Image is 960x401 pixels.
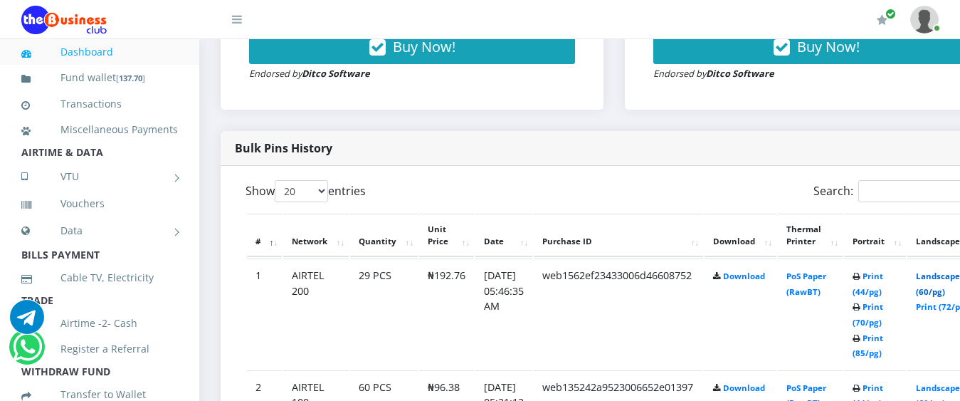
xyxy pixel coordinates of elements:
a: Data [21,213,178,249]
img: User [910,6,939,33]
td: ₦192.76 [419,259,474,369]
th: Portrait: activate to sort column ascending [844,214,906,258]
button: Buy Now! [249,30,575,64]
td: 29 PCS [350,259,418,369]
a: Dashboard [21,36,178,68]
i: Renew/Upgrade Subscription [877,14,887,26]
strong: Ditco Software [302,67,370,80]
a: Transactions [21,88,178,120]
td: AIRTEL 200 [283,259,349,369]
th: #: activate to sort column descending [247,214,282,258]
b: 137.70 [119,73,142,83]
td: 1 [247,259,282,369]
a: Chat for support [13,340,42,364]
img: Logo [21,6,107,34]
small: Endorsed by [653,67,774,80]
span: Buy Now! [393,37,455,56]
a: Print (85/pg) [853,333,883,359]
label: Show entries [246,180,366,202]
th: Purchase ID: activate to sort column ascending [534,214,703,258]
a: Print (70/pg) [853,301,883,328]
small: [ ] [116,73,145,83]
select: Showentries [275,180,328,202]
a: Landscape (60/pg) [916,271,960,297]
a: Print (44/pg) [853,271,883,297]
a: Register a Referral [21,333,178,365]
th: Quantity: activate to sort column ascending [350,214,418,258]
strong: Ditco Software [706,67,774,80]
a: Fund wallet[137.70] [21,61,178,95]
a: VTU [21,159,178,194]
th: Download: activate to sort column ascending [705,214,776,258]
td: [DATE] 05:46:35 AM [475,259,532,369]
a: Vouchers [21,187,178,220]
a: Airtime -2- Cash [21,307,178,340]
small: Endorsed by [249,67,370,80]
span: Renew/Upgrade Subscription [885,9,896,19]
a: Download [723,271,765,281]
th: Date: activate to sort column ascending [475,214,532,258]
a: PoS Paper (RawBT) [786,271,826,297]
th: Unit Price: activate to sort column ascending [419,214,474,258]
a: Miscellaneous Payments [21,113,178,146]
th: Thermal Printer: activate to sort column ascending [778,214,843,258]
strong: Bulk Pins History [235,140,332,156]
span: Buy Now! [797,37,860,56]
td: web1562ef23433006d46608752 [534,259,703,369]
a: Download [723,382,765,393]
a: Chat for support [10,311,44,334]
th: Network: activate to sort column ascending [283,214,349,258]
a: Cable TV, Electricity [21,261,178,294]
